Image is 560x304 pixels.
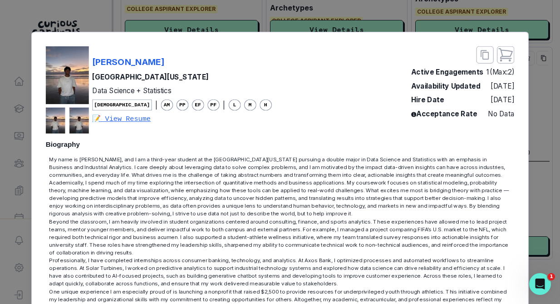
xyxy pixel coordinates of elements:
[46,46,89,104] img: mentor profile picture
[161,99,173,110] span: AM
[49,257,511,288] p: Professionally, I have completed internships across consumer banking, technology, and analytics. ...
[192,99,204,110] span: EF
[491,81,514,91] p: [DATE]
[411,81,480,91] p: Availability Updated
[92,99,152,110] span: [DEMOGRAPHIC_DATA]
[207,99,220,110] span: PF
[486,67,514,77] p: 1 (Max: 2 )
[411,109,477,119] p: Acceptance Rate
[529,273,551,295] iframe: Intercom live chat
[176,99,188,110] span: PP
[223,100,225,110] p: |
[260,99,272,110] span: H
[244,99,256,110] span: M
[476,46,494,64] button: close
[92,114,271,125] a: 📝 View Resume
[46,107,65,133] img: mentor profile picture
[46,140,515,149] h2: Biography
[411,67,483,77] p: Active Engagements
[92,85,271,96] p: Data Science + Statistics
[411,95,444,105] p: Hire Date
[488,109,514,119] p: No Data
[69,107,89,133] img: mentor profile picture
[548,273,555,280] span: 1
[228,99,241,110] span: L
[155,100,157,110] p: |
[49,218,511,257] p: Beyond the classroom, I am heavily involved in student organizations centered around consulting, ...
[49,179,511,218] p: Academically, I spend much of my time exploring the intersection of quantitative methods and busi...
[92,72,271,82] p: [GEOGRAPHIC_DATA][US_STATE]
[49,155,511,179] p: My name is [PERSON_NAME], and I am a third-year student at the [GEOGRAPHIC_DATA][US_STATE] pursui...
[491,95,514,105] p: [DATE]
[497,46,514,64] button: close
[92,55,164,68] p: [PERSON_NAME]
